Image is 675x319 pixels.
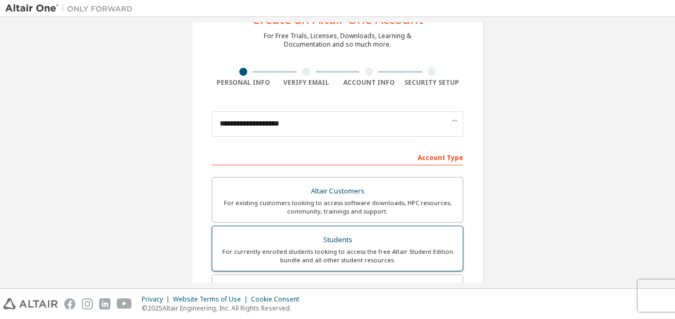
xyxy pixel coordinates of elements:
[251,295,306,304] div: Cookie Consent
[117,298,132,309] img: youtube.svg
[99,298,110,309] img: linkedin.svg
[142,304,306,313] p: © 2025 Altair Engineering, Inc. All Rights Reserved.
[337,78,401,87] div: Account Info
[3,298,58,309] img: altair_logo.svg
[142,295,173,304] div: Privacy
[5,3,138,14] img: Altair One
[82,298,93,309] img: instagram.svg
[212,78,275,87] div: Personal Info
[219,247,456,264] div: For currently enrolled students looking to access the free Altair Student Edition bundle and all ...
[219,184,456,199] div: Altair Customers
[219,199,456,216] div: For existing customers looking to access software downloads, HPC resources, community, trainings ...
[64,298,75,309] img: facebook.svg
[401,78,464,87] div: Security Setup
[212,148,463,165] div: Account Type
[275,78,338,87] div: Verify Email
[252,13,423,25] div: Create an Altair One Account
[173,295,251,304] div: Website Terms of Use
[219,233,456,247] div: Students
[219,281,456,296] div: Faculty
[264,32,411,49] div: For Free Trials, Licenses, Downloads, Learning & Documentation and so much more.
